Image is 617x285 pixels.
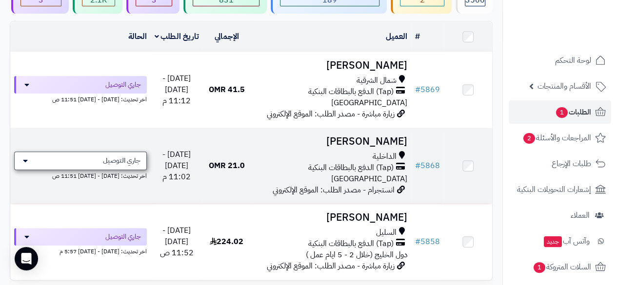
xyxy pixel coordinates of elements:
a: السلات المتروكة1 [509,255,611,279]
h3: [PERSON_NAME] [255,212,407,223]
span: (Tap) الدفع بالبطاقات البنكية [308,162,394,173]
span: جاري التوصيل [103,156,140,166]
span: العملاء [571,209,590,222]
span: [DATE] - [DATE] 11:52 ص [160,225,194,259]
span: 224.02 [210,236,243,247]
span: الطلبات [555,105,591,119]
a: وآتس آبجديد [509,229,611,253]
a: إشعارات التحويلات البنكية [509,178,611,201]
a: الحالة [128,31,147,42]
span: 21.0 OMR [209,160,245,171]
span: [DATE] - [DATE] 11:02 م [162,149,191,183]
a: المراجعات والأسئلة2 [509,126,611,150]
span: جديد [544,236,562,247]
a: #5868 [415,160,440,171]
a: # [415,31,420,42]
a: تاريخ الطلب [155,31,199,42]
div: اخر تحديث: [DATE] - [DATE] 11:51 ص [14,94,147,104]
span: انستجرام - مصدر الطلب: الموقع الإلكتروني [273,184,395,196]
span: 2 [523,133,535,144]
span: المراجعات والأسئلة [522,131,591,145]
img: logo-2.png [551,23,608,43]
span: 1 [556,107,568,118]
span: [DATE] - [DATE] 11:12 م [162,73,191,107]
a: العملاء [509,204,611,227]
div: اخر تحديث: [DATE] - [DATE] 11:51 ص [14,170,147,180]
span: السليل [376,227,397,238]
span: 1 [534,262,545,273]
span: # [415,160,420,171]
span: دول الخليج (خلال 2 - 5 ايام عمل ) [306,249,407,261]
span: جاري التوصيل [105,80,141,90]
h3: [PERSON_NAME] [255,136,407,147]
a: طلبات الإرجاع [509,152,611,175]
a: #5858 [415,236,440,247]
a: الإجمالي [215,31,239,42]
span: # [415,236,420,247]
span: طلبات الإرجاع [552,157,591,171]
span: زيارة مباشرة - مصدر الطلب: الموقع الإلكتروني [267,108,395,120]
span: لوحة التحكم [555,54,591,67]
span: السلات المتروكة [533,260,591,274]
a: لوحة التحكم [509,49,611,72]
a: #5869 [415,84,440,95]
span: جاري التوصيل [105,232,141,242]
a: الطلبات1 [509,100,611,124]
span: 41.5 OMR [209,84,245,95]
span: [GEOGRAPHIC_DATA] [331,97,407,109]
span: شمال الشرقية [357,75,397,86]
span: # [415,84,420,95]
div: اخر تحديث: [DATE] - [DATE] 5:57 م [14,246,147,256]
span: الداخلية [373,151,397,162]
span: إشعارات التحويلات البنكية [517,183,591,196]
span: [GEOGRAPHIC_DATA] [331,173,407,185]
div: Open Intercom Messenger [15,247,38,270]
span: زيارة مباشرة - مصدر الطلب: الموقع الإلكتروني [267,260,395,272]
span: وآتس آب [543,234,590,248]
span: الأقسام والمنتجات [537,79,591,93]
h3: [PERSON_NAME] [255,60,407,71]
a: العميل [386,31,407,42]
span: (Tap) الدفع بالبطاقات البنكية [308,238,394,249]
span: (Tap) الدفع بالبطاقات البنكية [308,86,394,97]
